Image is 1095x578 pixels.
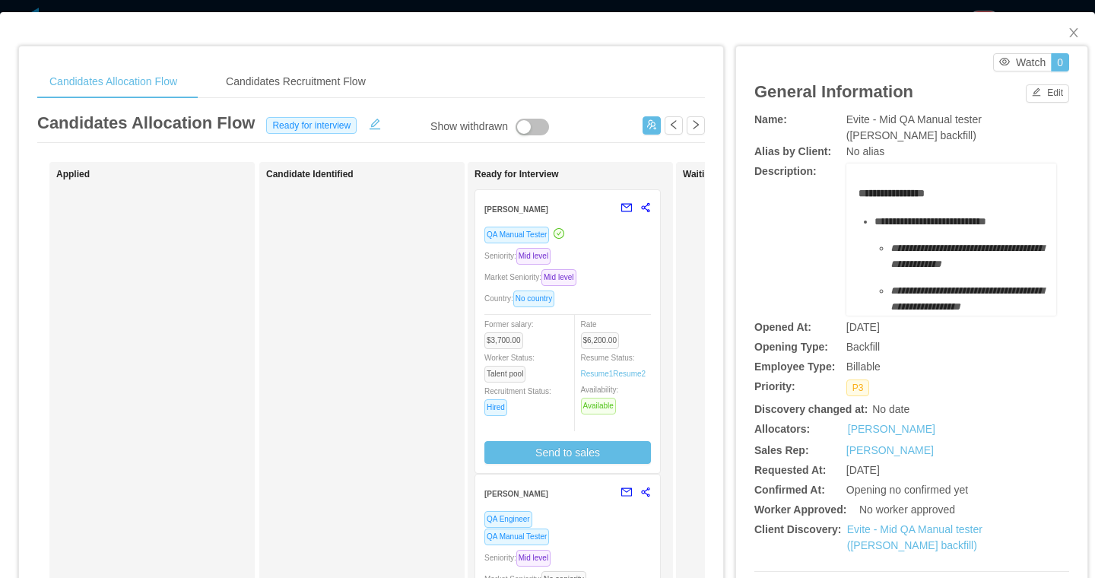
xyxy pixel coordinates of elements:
div: Candidates Recruitment Flow [214,65,378,99]
span: Ready for interview [266,117,357,134]
div: rdw-wrapper [846,164,1056,316]
span: Worker Status: [484,354,535,378]
span: QA Manual Tester [484,227,549,243]
button: Close [1052,12,1095,55]
span: share-alt [640,487,651,497]
a: [PERSON_NAME] [846,444,934,456]
span: QA Engineer [484,511,532,528]
span: [DATE] [846,464,880,476]
span: Former salary: [484,320,533,345]
b: Sales Rep: [754,444,809,456]
div: Candidates Allocation Flow [37,65,189,99]
strong: [PERSON_NAME] [484,490,548,498]
h1: Applied [56,169,269,180]
span: share-alt [640,202,651,213]
span: Seniority: [484,252,557,260]
a: Resume2 [613,368,646,380]
span: $3,700.00 [484,332,523,349]
h1: Candidate Identified [266,169,479,180]
b: Requested At: [754,464,826,476]
span: Hired [484,399,507,416]
span: No date [872,403,909,415]
h1: Ready for Interview [474,169,687,180]
span: $6,200.00 [581,332,620,349]
a: [PERSON_NAME] [848,421,935,437]
button: icon: usergroup-add [643,116,661,135]
span: Mid level [516,248,551,265]
b: Opening Type: [754,341,828,353]
article: Candidates Allocation Flow [37,110,255,135]
span: Available [581,398,616,414]
i: icon: check-circle [554,228,564,239]
b: Allocators: [754,423,810,435]
b: Priority: [754,380,795,392]
span: Backfill [846,341,880,353]
button: mail [613,481,633,505]
span: Seniority: [484,554,557,562]
a: Resume1 [581,368,614,380]
button: icon: edit [363,115,387,130]
a: Evite - Mid QA Manual tester ([PERSON_NAME] backfill) [847,523,982,551]
span: QA Manual Tester [484,529,549,545]
span: Mid level [516,550,551,567]
button: 0 [1051,53,1069,71]
span: Evite - Mid QA Manual tester ([PERSON_NAME] backfill) [846,113,982,141]
span: Market Seniority: [484,273,582,281]
span: Talent pool [484,366,525,383]
b: Description: [754,165,817,177]
span: No country [513,291,554,307]
i: icon: close [1068,27,1080,39]
span: Resume Status: [581,354,646,378]
b: Alias by Client: [754,145,831,157]
span: Rate [581,320,626,345]
span: Billable [846,360,881,373]
button: icon: eyeWatch [993,53,1052,71]
b: Employee Type: [754,360,835,373]
span: No alias [846,145,885,157]
a: icon: check-circle [552,227,566,240]
span: [DATE] [846,321,880,333]
b: Client Discovery: [754,523,841,535]
div: rdw-editor [859,186,1045,338]
span: P3 [846,380,870,396]
button: icon: editEdit [1026,84,1069,103]
button: mail [613,196,633,221]
button: Send to sales [484,441,651,464]
h1: Waiting for Client Approval [683,169,896,180]
b: Discovery changed at: [754,403,868,415]
article: General Information [754,79,913,104]
div: Show withdrawn [430,119,508,135]
button: icon: left [665,116,683,135]
span: Availability: [581,386,622,410]
button: icon: right [687,116,705,135]
b: Confirmed At: [754,484,825,496]
strong: [PERSON_NAME] [484,205,548,214]
b: Opened At: [754,321,811,333]
span: Opening no confirmed yet [846,484,968,496]
b: Name: [754,113,787,125]
span: Mid level [541,269,576,286]
span: Country: [484,294,560,303]
span: No worker approved [859,503,955,516]
span: Recruitment Status: [484,387,551,411]
b: Worker Approved: [754,503,846,516]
